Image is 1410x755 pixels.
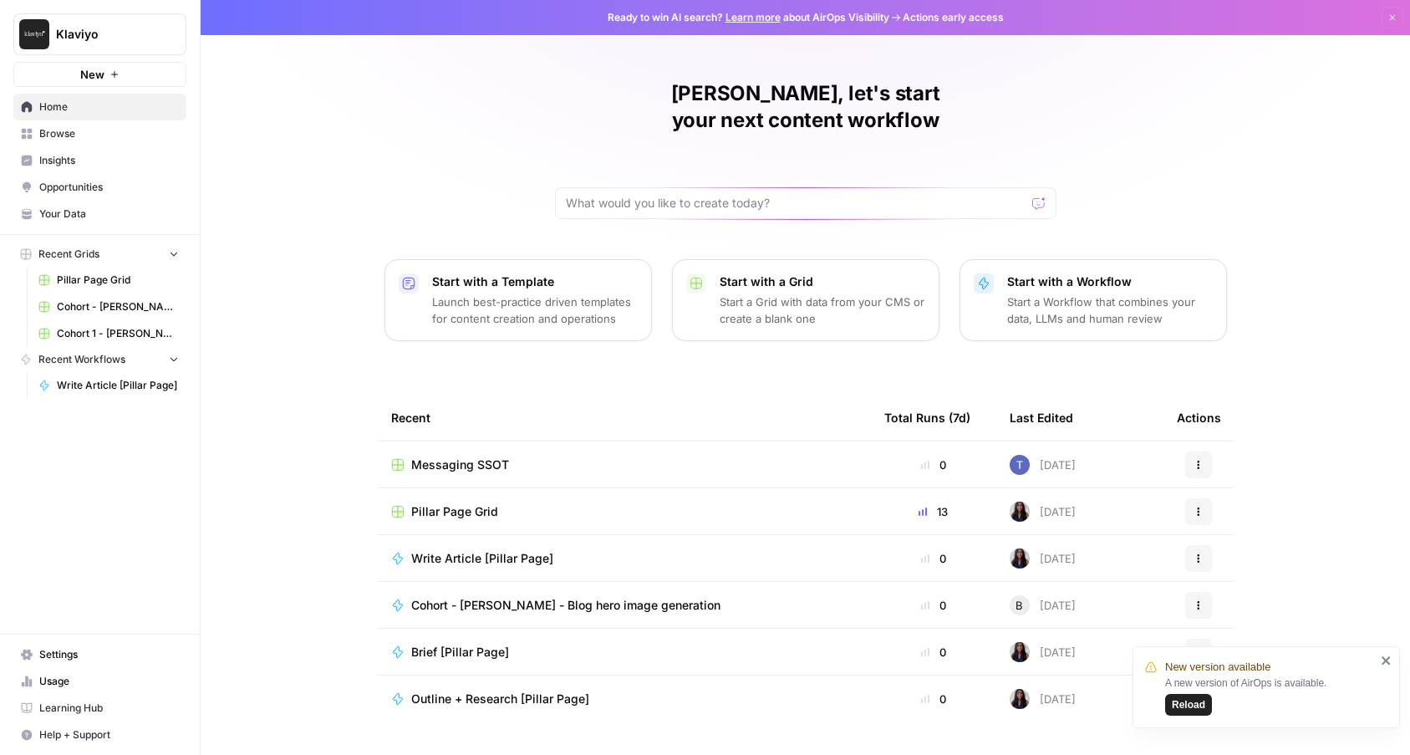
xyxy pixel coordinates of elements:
[411,550,553,567] span: Write Article [Pillar Page]
[1010,455,1030,475] img: x8yczxid6s1iziywf4pp8m9fenlh
[57,326,179,341] span: Cohort 1 - [PERSON_NAME]
[13,242,186,267] button: Recent Grids
[1010,642,1030,662] img: rox323kbkgutb4wcij4krxobkpon
[13,147,186,174] a: Insights
[391,597,858,614] a: Cohort - [PERSON_NAME] - Blog hero image generation
[1007,273,1213,290] p: Start with a Workflow
[38,247,99,262] span: Recent Grids
[1010,689,1030,709] img: rox323kbkgutb4wcij4krxobkpon
[884,644,983,661] div: 0
[39,126,179,141] span: Browse
[1016,597,1023,614] span: B
[57,273,179,288] span: Pillar Page Grid
[391,395,858,441] div: Recent
[1010,455,1076,475] div: [DATE]
[31,372,186,399] a: Write Article [Pillar Page]
[1010,548,1030,569] img: rox323kbkgutb4wcij4krxobkpon
[13,347,186,372] button: Recent Workflows
[725,11,781,23] a: Learn more
[13,722,186,748] button: Help + Support
[411,503,498,520] span: Pillar Page Grid
[1177,395,1221,441] div: Actions
[1007,293,1213,327] p: Start a Workflow that combines your data, LLMs and human review
[566,195,1026,212] input: What would you like to create today?
[80,66,104,83] span: New
[884,503,983,520] div: 13
[13,641,186,668] a: Settings
[39,727,179,742] span: Help + Support
[13,62,186,87] button: New
[391,644,858,661] a: Brief [Pillar Page]
[1010,502,1076,522] div: [DATE]
[720,293,925,327] p: Start a Grid with data from your CMS or create a blank one
[411,457,509,473] span: Messaging SSOT
[39,207,179,222] span: Your Data
[31,320,186,347] a: Cohort 1 - [PERSON_NAME]
[391,550,858,567] a: Write Article [Pillar Page]
[19,19,49,49] img: Klaviyo Logo
[1172,697,1205,712] span: Reload
[13,120,186,147] a: Browse
[432,273,638,290] p: Start with a Template
[1165,659,1270,676] span: New version available
[31,293,186,320] a: Cohort - [PERSON_NAME] - Meta Description Generator Grid
[391,691,858,707] a: Outline + Research [Pillar Page]
[31,267,186,293] a: Pillar Page Grid
[39,180,179,195] span: Opportunities
[1165,694,1212,716] button: Reload
[1165,676,1376,716] div: A new version of AirOps is available.
[39,674,179,689] span: Usage
[38,352,125,367] span: Recent Workflows
[720,273,925,290] p: Start with a Grid
[57,299,179,314] span: Cohort - [PERSON_NAME] - Meta Description Generator Grid
[1010,595,1076,615] div: [DATE]
[884,457,983,473] div: 0
[391,457,858,473] a: Messaging SSOT
[884,597,983,614] div: 0
[391,503,858,520] a: Pillar Page Grid
[960,259,1227,341] button: Start with a WorkflowStart a Workflow that combines your data, LLMs and human review
[555,80,1056,134] h1: [PERSON_NAME], let's start your next content workflow
[57,378,179,393] span: Write Article [Pillar Page]
[672,259,939,341] button: Start with a GridStart a Grid with data from your CMS or create a blank one
[411,644,509,661] span: Brief [Pillar Page]
[1010,548,1076,569] div: [DATE]
[1010,502,1030,522] img: rox323kbkgutb4wcij4krxobkpon
[1381,654,1392,667] button: close
[432,293,638,327] p: Launch best-practice driven templates for content creation and operations
[1010,689,1076,709] div: [DATE]
[13,13,186,55] button: Workspace: Klaviyo
[39,99,179,115] span: Home
[903,10,1004,25] span: Actions early access
[884,395,970,441] div: Total Runs (7d)
[384,259,652,341] button: Start with a TemplateLaunch best-practice driven templates for content creation and operations
[56,26,157,43] span: Klaviyo
[884,691,983,707] div: 0
[13,201,186,227] a: Your Data
[884,550,983,567] div: 0
[13,94,186,120] a: Home
[13,695,186,722] a: Learning Hub
[39,647,179,662] span: Settings
[608,10,889,25] span: Ready to win AI search? about AirOps Visibility
[39,701,179,716] span: Learning Hub
[13,668,186,695] a: Usage
[13,174,186,201] a: Opportunities
[411,597,720,614] span: Cohort - [PERSON_NAME] - Blog hero image generation
[39,153,179,168] span: Insights
[411,691,589,707] span: Outline + Research [Pillar Page]
[1010,642,1076,662] div: [DATE]
[1010,395,1073,441] div: Last Edited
